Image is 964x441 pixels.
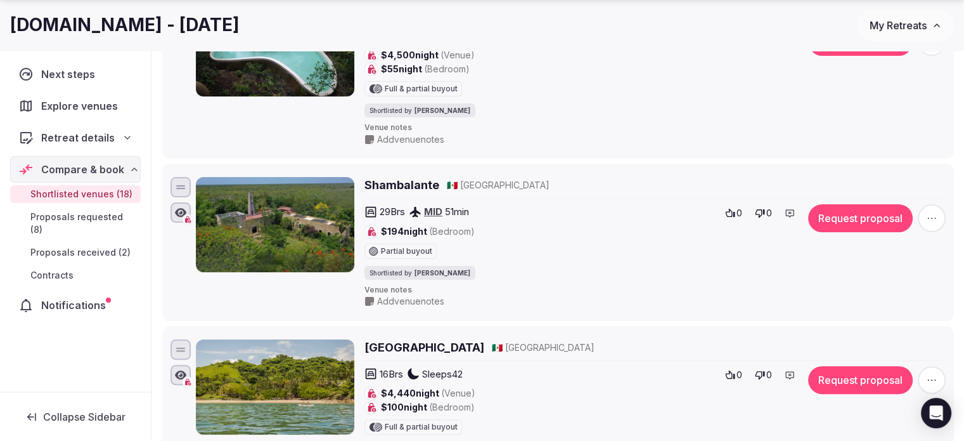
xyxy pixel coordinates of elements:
span: Sleeps 42 [422,367,463,381]
span: 0 [736,369,742,381]
button: 🇲🇽 [447,179,458,192]
img: Shambalante [196,177,354,272]
span: $4,440 night [381,387,475,400]
span: [PERSON_NAME] [415,106,470,115]
span: Proposals received (2) [30,246,131,259]
button: 0 [721,366,746,384]
a: Notifications [10,292,141,319]
button: 0 [751,204,776,222]
span: Contracts [30,269,74,282]
span: Retreat details [41,130,115,145]
button: 🇲🇽 [492,341,503,354]
a: Contracts [10,267,141,284]
span: Proposals requested (8) [30,211,136,236]
span: [GEOGRAPHIC_DATA] [505,341,594,354]
button: My Retreats [858,10,954,41]
div: Shortlisted by [364,103,475,117]
span: (Venue) [440,49,475,60]
span: Venue notes [364,122,946,133]
span: My Retreats [870,19,927,32]
button: 0 [751,366,776,384]
span: 0 [766,207,772,220]
a: MID [424,206,442,218]
span: $4,500 night [381,49,475,62]
span: Full & partial buyout [385,85,458,93]
span: Full & partial buyout [385,423,458,431]
a: Shambalante [364,177,439,193]
span: Notifications [41,298,111,313]
span: [GEOGRAPHIC_DATA] [460,179,549,192]
span: Collapse Sidebar [43,411,125,423]
div: Open Intercom Messenger [921,398,951,428]
h1: [DOMAIN_NAME] - [DATE] [10,13,240,37]
a: Proposals received (2) [10,244,141,261]
span: $100 night [381,401,475,414]
span: Next steps [41,67,100,82]
span: 29 Brs [380,205,405,218]
span: 🇲🇽 [492,342,503,353]
button: Collapse Sidebar [10,403,141,431]
span: 0 [766,369,772,381]
span: Venue notes [364,285,946,296]
div: Shortlisted by [364,266,475,280]
a: Next steps [10,61,141,88]
span: Compare & book [41,162,124,177]
img: Punta Monterey Resort [196,339,354,435]
span: Add venue notes [377,295,444,308]
span: Add venue notes [377,133,444,146]
button: 0 [721,204,746,222]
span: $55 night [381,63,470,76]
a: Shortlisted venues (18) [10,185,141,203]
span: (Bedroom) [424,63,470,74]
span: (Bedroom) [429,226,475,237]
span: $194 night [381,225,475,238]
span: Partial buyout [381,247,432,255]
a: [GEOGRAPHIC_DATA] [364,339,484,355]
span: (Venue) [441,388,475,398]
span: Shortlisted venues (18) [30,188,132,201]
span: 0 [736,207,742,220]
span: 🇲🇽 [447,180,458,190]
button: Request proposal [808,204,913,232]
a: Proposals requested (8) [10,208,141,239]
button: Request proposal [808,366,913,394]
span: 16 Brs [380,367,403,381]
span: [PERSON_NAME] [415,268,470,277]
span: 51 min [445,205,469,218]
span: (Bedroom) [429,402,475,412]
span: Explore venues [41,98,123,114]
a: Explore venues [10,93,141,119]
